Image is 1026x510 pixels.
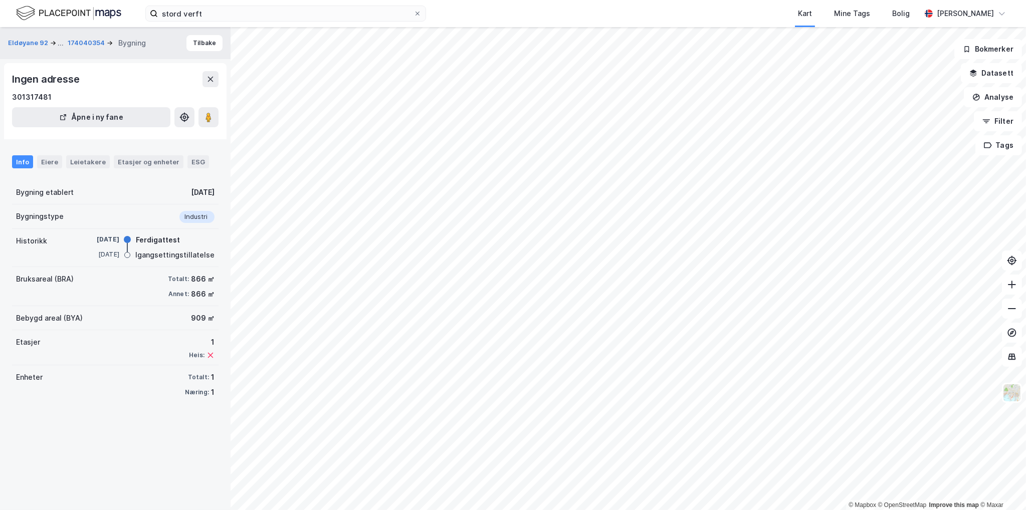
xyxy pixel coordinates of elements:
[136,234,180,246] div: Ferdigattest
[16,5,121,22] img: logo.f888ab2527a4732fd821a326f86c7f29.svg
[189,336,215,348] div: 1
[974,111,1022,131] button: Filter
[79,235,119,244] div: [DATE]
[135,249,215,261] div: Igangsettingstillatelse
[834,8,870,20] div: Mine Tags
[58,37,64,49] div: ...
[16,273,74,285] div: Bruksareal (BRA)
[118,157,179,166] div: Etasjer og enheter
[168,290,189,298] div: Annet:
[211,386,215,398] div: 1
[12,71,81,87] div: Ingen adresse
[189,351,204,359] div: Heis:
[66,155,110,168] div: Leietakere
[211,371,215,383] div: 1
[158,6,414,21] input: Søk på adresse, matrikkel, gårdeiere, leietakere eller personer
[878,501,927,508] a: OpenStreetMap
[892,8,910,20] div: Bolig
[1002,383,1021,402] img: Z
[975,135,1022,155] button: Tags
[79,250,119,259] div: [DATE]
[191,312,215,324] div: 909 ㎡
[954,39,1022,59] button: Bokmerker
[16,336,40,348] div: Etasjer
[191,186,215,198] div: [DATE]
[8,37,50,49] button: Eldøyane 92
[16,186,74,198] div: Bygning etablert
[191,273,215,285] div: 866 ㎡
[929,501,979,508] a: Improve this map
[16,235,47,247] div: Historikk
[16,210,64,222] div: Bygningstype
[187,155,209,168] div: ESG
[798,8,812,20] div: Kart
[961,63,1022,83] button: Datasett
[16,312,83,324] div: Bebygd areal (BYA)
[849,501,876,508] a: Mapbox
[16,371,43,383] div: Enheter
[937,8,994,20] div: [PERSON_NAME]
[976,462,1026,510] iframe: Chat Widget
[168,275,189,283] div: Totalt:
[12,107,170,127] button: Åpne i ny fane
[185,388,209,396] div: Næring:
[191,288,215,300] div: 866 ㎡
[12,91,52,103] div: 301317481
[188,373,209,381] div: Totalt:
[186,35,223,51] button: Tilbake
[118,37,146,49] div: Bygning
[68,38,107,48] button: 174040354
[37,155,62,168] div: Eiere
[12,155,33,168] div: Info
[964,87,1022,107] button: Analyse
